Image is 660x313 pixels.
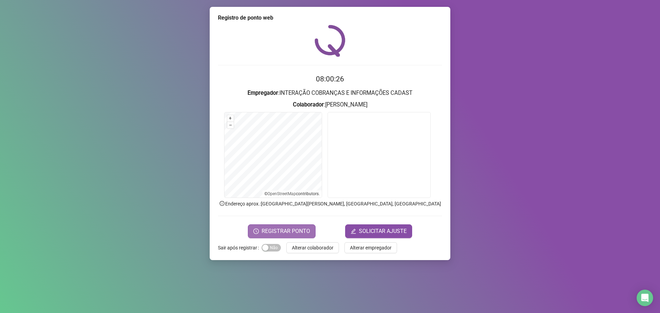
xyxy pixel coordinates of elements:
[267,191,296,196] a: OpenStreetMap
[264,191,320,196] li: © contributors.
[253,228,259,234] span: clock-circle
[350,244,392,251] span: Alterar empregador
[218,89,442,98] h3: : INTERAÇÃO COBRANÇAS E INFORMAÇÕES CADAST
[345,224,412,238] button: editSOLICITAR AJUSTE
[219,200,225,206] span: info-circle
[218,100,442,109] h3: : [PERSON_NAME]
[218,200,442,208] p: Endereço aprox. : [GEOGRAPHIC_DATA][PERSON_NAME], [GEOGRAPHIC_DATA], [GEOGRAPHIC_DATA]
[344,242,397,253] button: Alterar empregador
[351,228,356,234] span: edit
[315,25,345,57] img: QRPoint
[227,122,234,128] button: –
[316,75,344,83] time: 08:00:26
[247,90,278,96] strong: Empregador
[293,101,324,108] strong: Colaborador
[359,227,407,235] span: SOLICITAR AJUSTE
[227,115,234,122] button: +
[262,227,310,235] span: REGISTRAR PONTO
[637,290,653,306] div: Open Intercom Messenger
[248,224,316,238] button: REGISTRAR PONTO
[218,242,262,253] label: Sair após registrar
[218,14,442,22] div: Registro de ponto web
[286,242,339,253] button: Alterar colaborador
[292,244,333,251] span: Alterar colaborador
